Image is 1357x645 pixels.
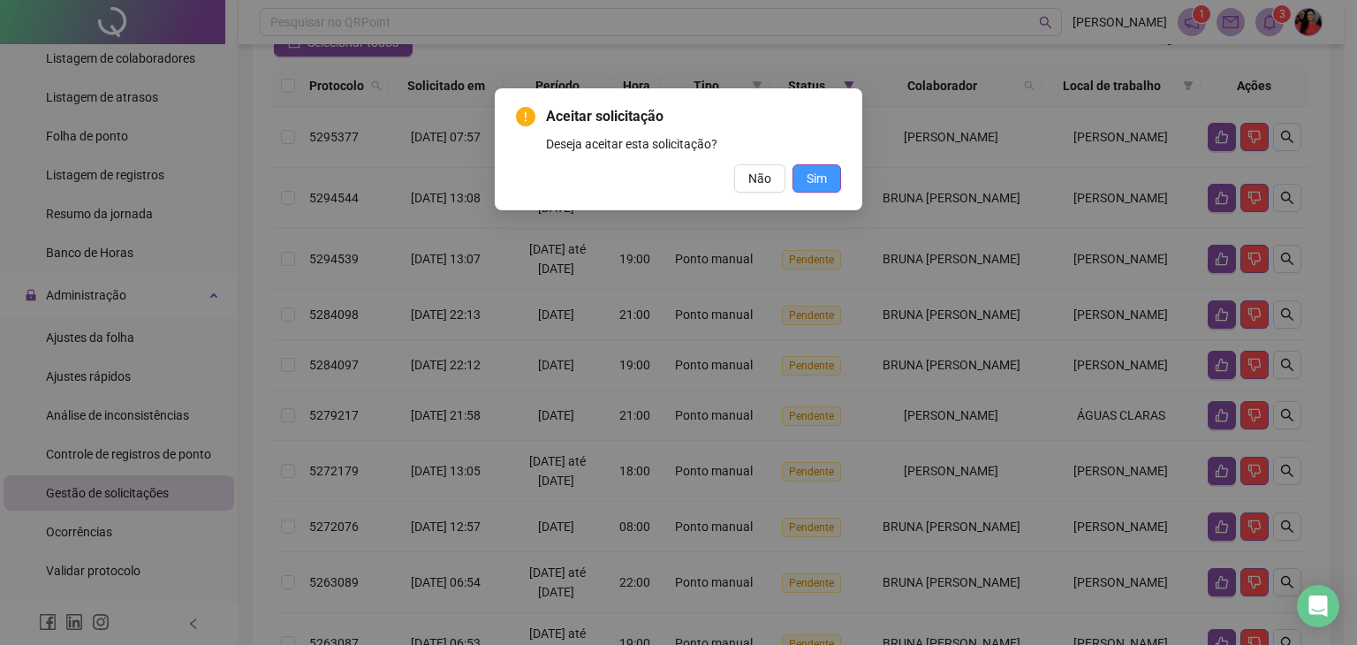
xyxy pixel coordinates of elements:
[807,169,827,188] span: Sim
[516,107,535,126] span: exclamation-circle
[546,134,841,154] div: Deseja aceitar esta solicitação?
[1297,585,1339,627] div: Open Intercom Messenger
[748,169,771,188] span: Não
[792,164,841,193] button: Sim
[734,164,785,193] button: Não
[546,106,841,127] span: Aceitar solicitação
